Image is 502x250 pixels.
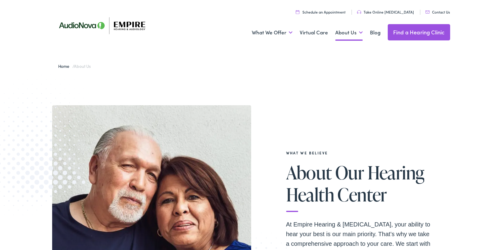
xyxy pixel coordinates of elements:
img: utility icon [425,11,430,14]
span: Hearing [368,163,425,182]
span: Center [337,185,387,204]
a: Virtual Care [300,21,328,44]
a: Blog [370,21,380,44]
h2: What We Believe [286,151,431,155]
span: Our [335,163,364,182]
a: Take Online [MEDICAL_DATA] [357,9,414,14]
img: utility icon [296,10,299,14]
span: Health [286,185,334,204]
a: About Us [335,21,363,44]
img: utility icon [357,10,361,14]
a: Find a Hearing Clinic [388,24,450,40]
a: Contact Us [425,9,450,14]
a: Schedule an Appointment [296,9,346,14]
a: What We Offer [252,21,292,44]
span: About [286,163,332,182]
